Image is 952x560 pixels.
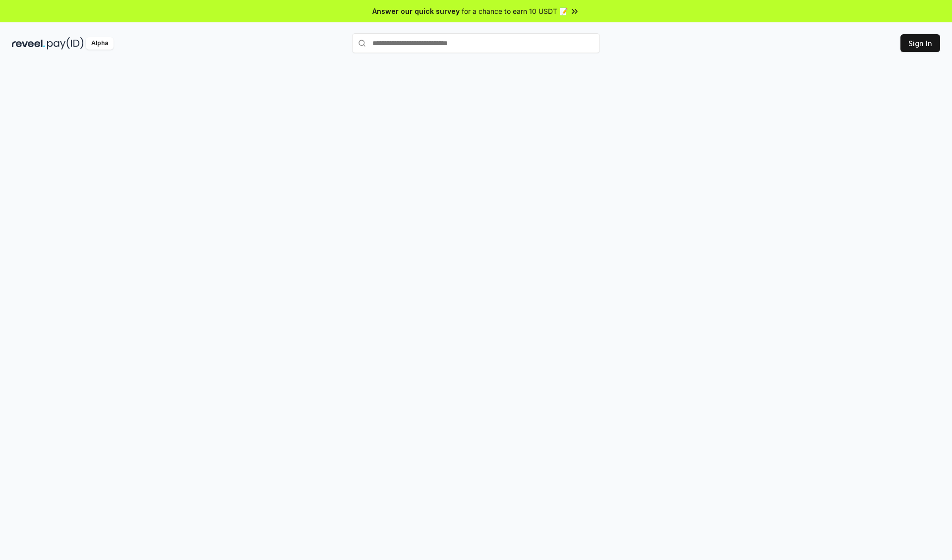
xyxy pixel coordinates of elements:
img: reveel_dark [12,37,45,50]
span: Answer our quick survey [372,6,460,16]
img: pay_id [47,37,84,50]
div: Alpha [86,37,114,50]
button: Sign In [900,34,940,52]
span: for a chance to earn 10 USDT 📝 [462,6,568,16]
